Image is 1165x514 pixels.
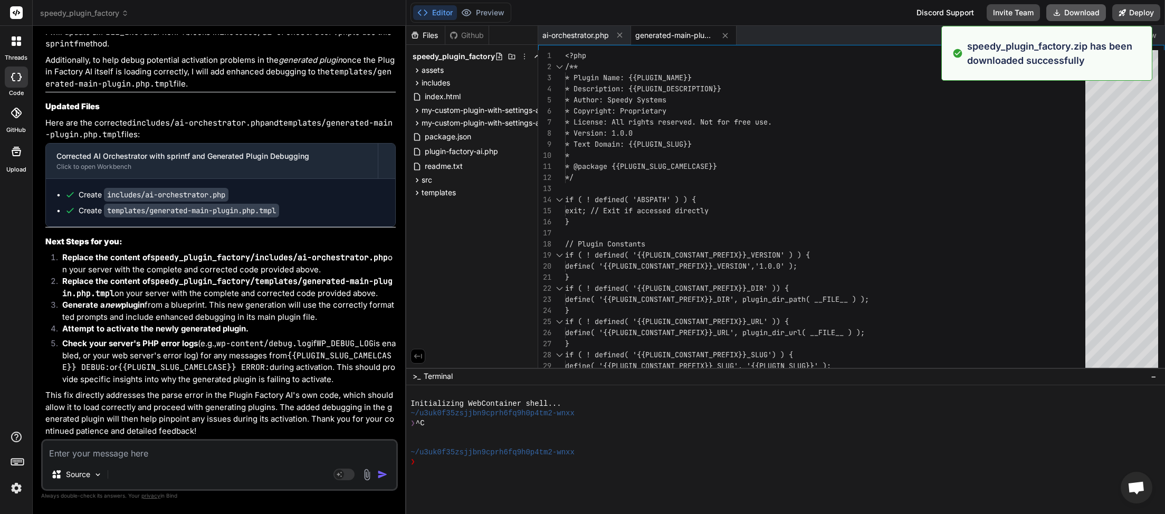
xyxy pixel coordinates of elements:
strong: Attempt to activate the newly generated plugin. [62,323,249,334]
img: alert [952,39,963,68]
code: wp-content/debug.log [216,338,311,349]
span: * Description: {{PLUGIN_DESCRIPTION}} [565,84,721,93]
button: Invite Team [987,4,1040,21]
span: * Version: 1.0.0 [565,128,633,138]
div: 28 [538,349,551,360]
span: define( '{{PLUGIN_CONSTANT_PREFIX}}_SLUG', '{{ [565,361,759,370]
div: Create [79,189,228,200]
span: ) { [776,317,789,326]
span: * Plugin Name: {{PLUGIN_NAME}} [565,73,692,82]
p: Source [66,469,90,480]
span: * License: All rights reserved. Not for free use. [565,117,772,127]
div: Discord Support [910,4,980,21]
button: Download [1046,4,1106,21]
div: Click to open Workbench [56,163,367,171]
span: ai-orchestrator.php [542,30,609,41]
div: 11 [538,161,551,172]
img: icon [377,469,388,480]
div: Github [445,30,489,41]
span: ^C [416,418,425,428]
img: attachment [361,469,373,481]
span: Initializing WebContainer shell... [410,399,561,408]
code: FILE_INST [101,27,144,37]
li: on your server with the complete and corrected code provided above. [54,252,396,275]
code: includes/ai-orchestrator.php [219,27,352,37]
span: plugin-factory-ai.php [424,145,499,158]
button: − [1149,368,1159,385]
label: GitHub [6,126,26,135]
span: if ( ! defined( '{{PLUGIN_CONSTANT_PREFIX}}_DIR' ) [565,283,776,293]
span: index.html [424,90,462,103]
div: Click to collapse the range. [552,61,566,72]
p: I will update all and blocks in to use this method. [45,26,396,50]
span: * Author: Speedy Systems [565,95,666,104]
span: exit; // Exit if accessed directly [565,206,709,215]
code: speedy_plugin_factory/includes/ai-orchestrator.php [150,252,388,263]
span: <?php [565,51,586,60]
div: Click to collapse the range. [552,250,566,261]
span: if ( ! defined( '{{PLUGIN_CONSTANT_PREFIX}}_URL' ) [565,317,776,326]
strong: Next Steps for you: [45,236,122,246]
div: 7 [538,117,551,128]
div: 27 [538,338,551,349]
span: speedy_plugin_factory [40,8,129,18]
img: settings [7,479,25,497]
code: templates/generated-main-plugin.php.tmpl [104,204,279,217]
em: generated plugin [279,55,342,65]
span: privacy [141,492,160,499]
span: PLUGIN_SLUG}}' ); [759,361,831,370]
div: 26 [538,327,551,338]
p: Always double-check its answers. Your in Bind [41,491,398,501]
span: define( '{{PLUGIN_CONSTANT_PREFIX}}_DIR', plug [565,294,759,304]
div: Click to collapse the range. [552,349,566,360]
div: 2 [538,61,551,72]
div: Create [79,205,279,216]
span: ❯ [410,418,416,428]
span: ~/u3uk0f35zsjjbn9cprh6fq9h0p4tm2-wnxx [410,408,575,418]
div: 15 [538,205,551,216]
span: readme.txt [424,160,464,173]
span: define( '{{PLUGIN_CONSTANT_PREFIX}}_URL', plug [565,328,759,337]
span: templates [422,187,456,198]
div: 21 [538,272,551,283]
div: 24 [538,305,551,316]
code: WP_DEBUG_LOG [317,338,374,349]
span: * @package {{PLUGIN_SLUG_CAMELCASE}} [565,161,717,171]
label: threads [5,53,27,62]
div: Corrected AI Orchestrator with sprintf and Generated Plugin Debugging [56,151,367,161]
div: 4 [538,83,551,94]
code: {{PLUGIN_SLUG_CAMELCASE}} DEBUG: [62,350,391,373]
span: } [565,217,569,226]
span: * Copyright: Proprietary [565,106,666,116]
span: ) { [776,283,789,293]
span: includes [422,78,450,88]
span: if ( ! defined( '{{PLUGIN_CONSTANT_PREFIX}}_SLUG' [565,350,772,359]
div: 8 [538,128,551,139]
span: } [565,306,569,315]
span: assets [422,65,444,75]
span: − [1151,371,1157,382]
em: new [105,300,121,310]
span: '1.0.0' ); [755,261,797,271]
span: } [565,339,569,348]
span: in_dir_url( __FILE__ ) ); [759,328,865,337]
div: Files [406,30,445,41]
strong: Replace the content of [62,252,388,262]
code: {{PLUGIN_SLUG_CAMELCASE}} ERROR: [118,362,270,373]
span: generated-main-plugin.php.tmpl [635,30,714,41]
li: from a blueprint. This new generation will use the correctly formatted prompts and include enhanc... [54,299,396,323]
span: src [422,175,432,185]
div: 22 [538,283,551,294]
span: ❯ [410,457,416,467]
span: N' ) ) { [776,250,810,260]
p: Here are the corrected and files: [45,117,396,141]
span: ~/u3uk0f35zsjjbn9cprh6fq9h0p4tm2-wnxx [410,448,575,457]
strong: Updated Files [45,101,100,111]
li: on your server with the complete and corrected code provided above. [54,275,396,299]
strong: Check your server's PHP error logs [62,338,198,348]
label: code [9,89,24,98]
code: sprintf [45,39,79,49]
p: This fix directly addresses the parse error in the Plugin Factory AI's own code, which should all... [45,389,396,437]
div: 9 [538,139,551,150]
span: if ( ! defined( '{{PLUGIN_CONSTANT_PREFIX}}_VERSIO [565,250,776,260]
